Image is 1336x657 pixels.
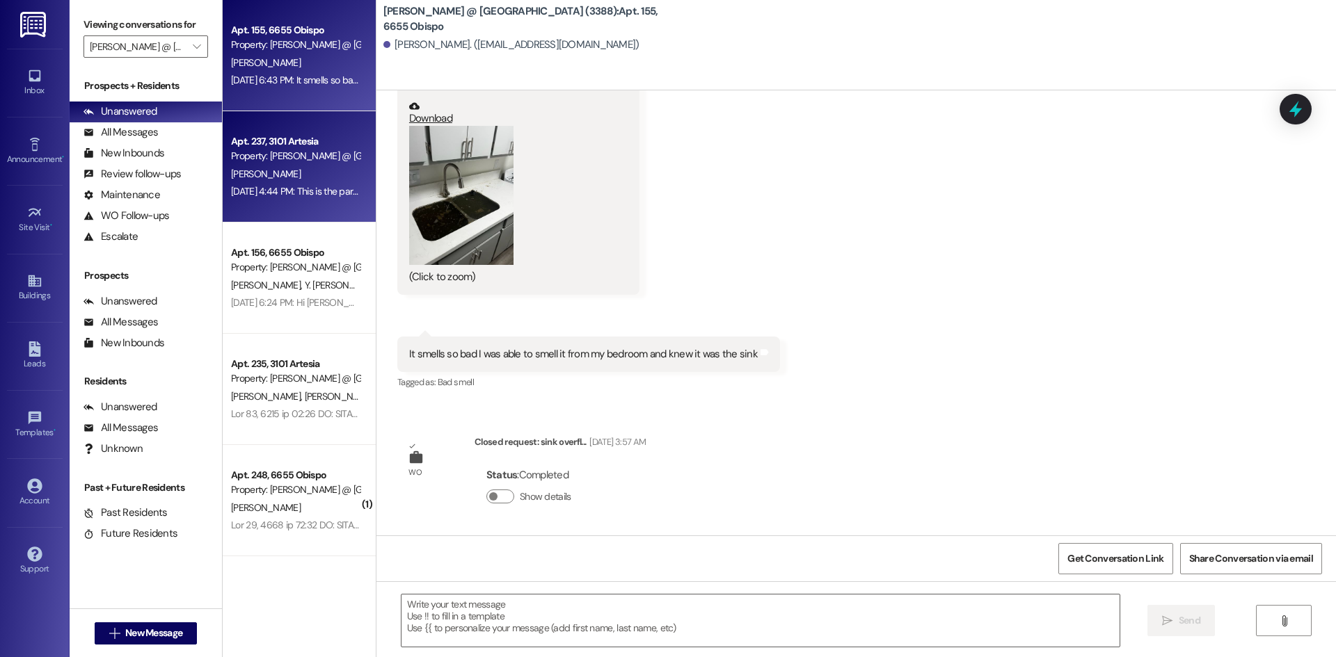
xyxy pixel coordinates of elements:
button: Get Conversation Link [1058,543,1172,574]
div: New Inbounds [83,336,164,350]
span: [PERSON_NAME] [231,168,301,180]
a: Buildings [7,269,63,307]
span: • [62,152,64,162]
a: Inbox [7,64,63,102]
span: • [50,220,52,230]
div: Residents [70,374,222,389]
div: Escalate [83,229,138,244]
div: It smells so bad I was able to smell it from my bedroom and knew it was the sink [409,347,758,362]
div: Apt. 155, 6655 Obispo [231,23,360,38]
div: Unanswered [83,294,157,309]
span: [PERSON_NAME] [231,56,301,69]
a: Download [409,101,617,125]
div: [DATE] 6:24 PM: Hi [PERSON_NAME] -we don't have have any animals [231,296,511,309]
div: Maintenance [83,188,160,202]
i:  [1279,615,1289,626]
div: Unanswered [83,104,157,119]
div: Prospects + Residents [70,79,222,93]
i:  [1162,615,1172,626]
span: Share Conversation via email [1189,551,1313,566]
div: Property: [PERSON_NAME] @ [GEOGRAPHIC_DATA] (3388) [231,260,360,275]
div: WO [408,465,422,480]
span: [PERSON_NAME] [231,279,305,291]
button: New Message [95,622,198,644]
button: Send [1147,605,1215,636]
div: All Messages [83,125,158,140]
div: Closed request: sink overfl... [475,435,646,454]
span: Bad smell [438,376,474,388]
div: WO Follow-ups [83,209,169,223]
button: Share Conversation via email [1180,543,1322,574]
div: Property: [PERSON_NAME] @ [GEOGRAPHIC_DATA] (3388) [231,38,360,52]
span: Get Conversation Link [1067,551,1163,566]
div: Unanswered [83,400,157,414]
div: Apt. 156, 6655 Obispo [231,245,360,260]
div: Property: [PERSON_NAME] @ [GEOGRAPHIC_DATA] (3388) [231,149,360,163]
a: Support [7,542,63,580]
span: [PERSON_NAME] [231,501,301,514]
div: All Messages [83,315,158,330]
label: Show details [520,489,571,504]
span: [PERSON_NAME] [304,390,374,403]
div: All Messages [83,421,158,435]
span: Send [1179,613,1200,628]
button: Zoom image [409,126,514,265]
div: Future Residents [83,526,177,541]
input: All communities [90,35,186,58]
div: Property: [PERSON_NAME] @ [GEOGRAPHIC_DATA] (3388) [231,371,360,386]
b: [PERSON_NAME] @ [GEOGRAPHIC_DATA] (3388): Apt. 155, 6655 Obispo [383,4,662,34]
div: Tagged as: [397,372,780,392]
div: Past + Future Residents [70,480,222,495]
b: Status [486,468,518,482]
i:  [193,41,200,52]
div: Past Residents [83,505,168,520]
span: New Message [125,626,182,640]
div: [DATE] 3:57 AM [586,435,646,449]
a: Leads [7,337,63,375]
a: Site Visit • [7,201,63,238]
div: [DATE] 6:43 PM: It smells so bad I was able to smell it from my bedroom and knew it was the sink [231,74,619,86]
span: • [54,425,56,435]
div: Review follow-ups [83,167,181,181]
span: [PERSON_NAME] [231,390,305,403]
div: Prospects [70,268,222,283]
div: Apt. 237, 3101 Artesia [231,134,360,149]
a: Templates • [7,406,63,444]
div: Apt. 248, 6655 Obispo [231,468,360,482]
div: (Click to zoom) [409,270,617,284]
i:  [109,628,120,639]
label: Viewing conversations for [83,14,208,35]
div: New Inbounds [83,146,164,161]
span: Y. [PERSON_NAME] [304,279,382,291]
img: ResiDesk Logo [20,12,49,38]
div: Property: [PERSON_NAME] @ [GEOGRAPHIC_DATA] (3388) [231,482,360,497]
div: [PERSON_NAME]. ([EMAIL_ADDRESS][DOMAIN_NAME]) [383,38,639,52]
div: [DATE] 4:44 PM: This is the parking lot that's right off the freeway, correct? [231,185,526,197]
div: Unknown [83,441,143,456]
div: Apt. 235, 3101 Artesia [231,357,360,371]
a: Account [7,474,63,512]
div: : Completed [486,464,577,486]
